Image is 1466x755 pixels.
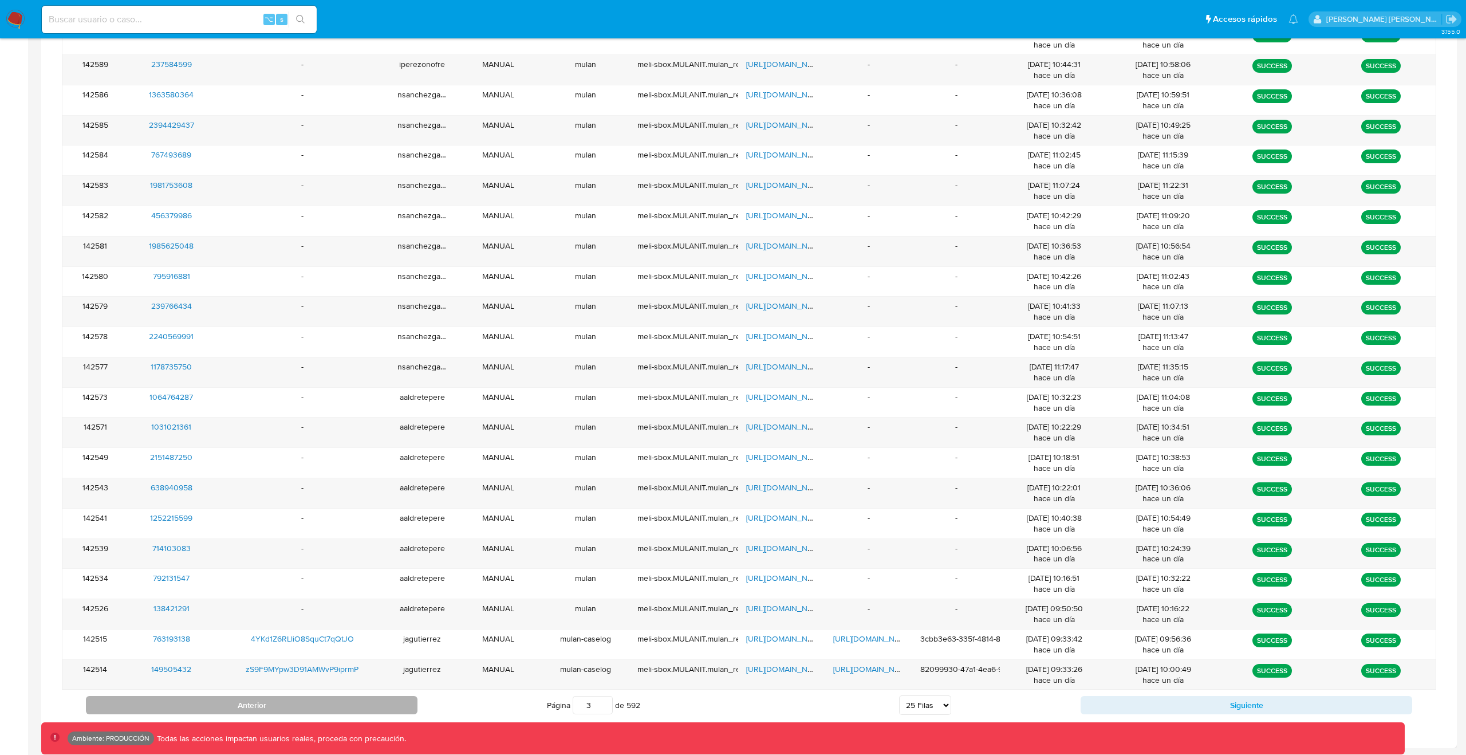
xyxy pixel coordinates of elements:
span: Accesos rápidos [1213,13,1277,25]
p: edwin.alonso@mercadolibre.com.co [1326,14,1442,25]
button: search-icon [289,11,312,27]
span: 3.155.0 [1441,27,1460,36]
p: Ambiente: PRODUCCIÓN [72,736,149,741]
input: Buscar usuario o caso... [42,12,317,27]
a: Salir [1445,13,1457,25]
p: Todas las acciones impactan usuarios reales, proceda con precaución. [154,733,406,744]
a: Notificaciones [1288,14,1298,24]
span: s [280,14,283,25]
span: ⌥ [265,14,273,25]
